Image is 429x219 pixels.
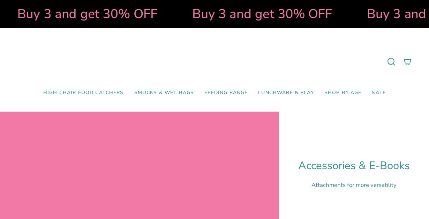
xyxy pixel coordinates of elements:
strong: Buy 3 and get 30% OFF [15,5,155,23]
span: Feeding Range [204,90,248,96]
a: Lunchware & Play [253,85,319,101]
a: Smocks & Wet Bags [129,85,200,101]
p: Attachments for more versatility [298,181,410,189]
span: Smocks & Wet Bags [134,90,194,96]
span: High Chair Food Catchers [43,90,124,96]
a: Feeding Range [199,85,253,101]
span: Lunchware & Play [258,90,314,96]
h1: Accessories & E-Books [298,159,410,172]
a: Shop by Age [319,85,367,101]
span: SALE [372,90,386,96]
span: Shop by Age [324,90,362,96]
strong: Buy 3 and get 30% OFF [189,5,329,23]
a: SALE [367,85,391,101]
a: High Chair Food Catchers [38,85,129,101]
a: Mumma’s Little Helpers [155,39,275,85]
